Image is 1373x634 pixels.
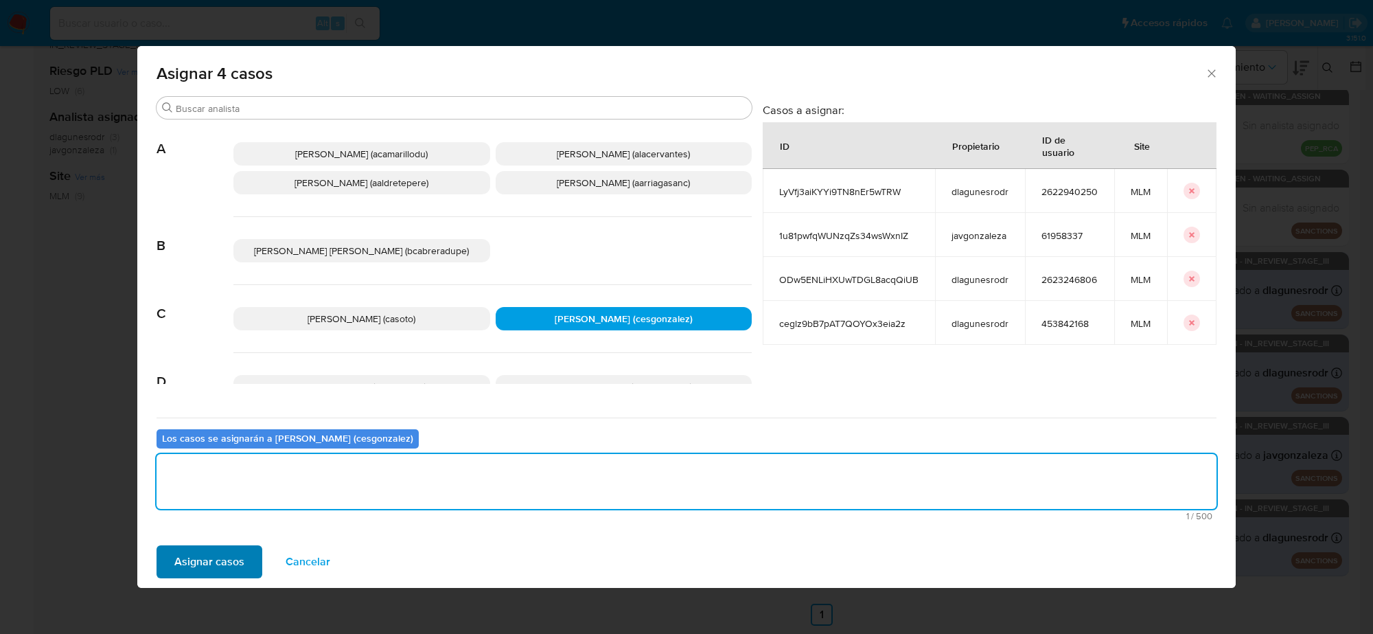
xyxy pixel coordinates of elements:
span: MLM [1131,273,1151,286]
span: B [157,217,233,254]
span: C [157,285,233,322]
button: icon-button [1184,271,1200,287]
h3: Casos a asignar: [763,103,1216,117]
span: ceglz9bB7pAT7QOYOx3eia2z [779,317,919,330]
span: [PERSON_NAME] (acamarillodu) [295,147,428,161]
div: [PERSON_NAME] (dgoicochea) [233,375,490,398]
span: 2622940250 [1041,185,1098,198]
span: [PERSON_NAME] (cesgonzalez) [555,312,693,326]
span: Cancelar [286,547,330,577]
div: Site [1118,129,1166,162]
span: Asignar casos [174,547,244,577]
span: 1u81pwfqWUNzqZs34wsWxnIZ [779,229,919,242]
span: 2623246806 [1041,273,1098,286]
span: [PERSON_NAME] (dgoicochea) [297,380,426,394]
span: 61958337 [1041,229,1098,242]
div: [PERSON_NAME] (cesgonzalez) [496,307,752,330]
button: Cancelar [268,545,348,578]
span: 453842168 [1041,317,1098,330]
span: javgonzaleza [951,229,1008,242]
span: MLM [1131,185,1151,198]
span: MLM [1131,229,1151,242]
input: Buscar analista [176,102,746,115]
button: icon-button [1184,227,1200,243]
div: [PERSON_NAME] (alacervantes) [496,142,752,166]
span: [PERSON_NAME] (aarriagasanc) [557,176,690,190]
div: [PERSON_NAME] (acamarillodu) [233,142,490,166]
span: D [157,353,233,390]
div: [PERSON_NAME] (aarriagasanc) [496,171,752,194]
button: Cerrar ventana [1205,67,1217,79]
span: [PERSON_NAME] [PERSON_NAME] (bcabreradupe) [254,244,469,258]
span: dlagunesrodr [951,273,1008,286]
span: A [157,120,233,157]
span: ODw5ENLiHXUwTDGL8acqQiUB [779,273,919,286]
div: ID [763,129,806,162]
div: ID de usuario [1026,123,1114,168]
span: LyVfj3aiKYYi9TN8nEr5wTRW [779,185,919,198]
b: Los casos se asignarán a [PERSON_NAME] (cesgonzalez) [162,431,413,445]
span: Asignar 4 casos [157,65,1205,82]
div: [PERSON_NAME] (casoto) [233,307,490,330]
button: icon-button [1184,315,1200,331]
div: assign-modal [137,46,1236,588]
span: [PERSON_NAME] (aaldretepere) [295,176,428,190]
button: Buscar [162,102,173,113]
span: MLM [1131,317,1151,330]
button: Asignar casos [157,545,262,578]
div: [PERSON_NAME] (aaldretepere) [233,171,490,194]
span: dlagunesrodr [951,185,1008,198]
span: [PERSON_NAME] (dlagunesrodr) [555,380,692,394]
div: Propietario [936,129,1016,162]
div: [PERSON_NAME] [PERSON_NAME] (bcabreradupe) [233,239,490,262]
span: [PERSON_NAME] (casoto) [308,312,415,326]
span: [PERSON_NAME] (alacervantes) [557,147,690,161]
span: dlagunesrodr [951,317,1008,330]
div: [PERSON_NAME] (dlagunesrodr) [496,375,752,398]
button: icon-button [1184,183,1200,199]
span: Máximo 500 caracteres [161,512,1212,521]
